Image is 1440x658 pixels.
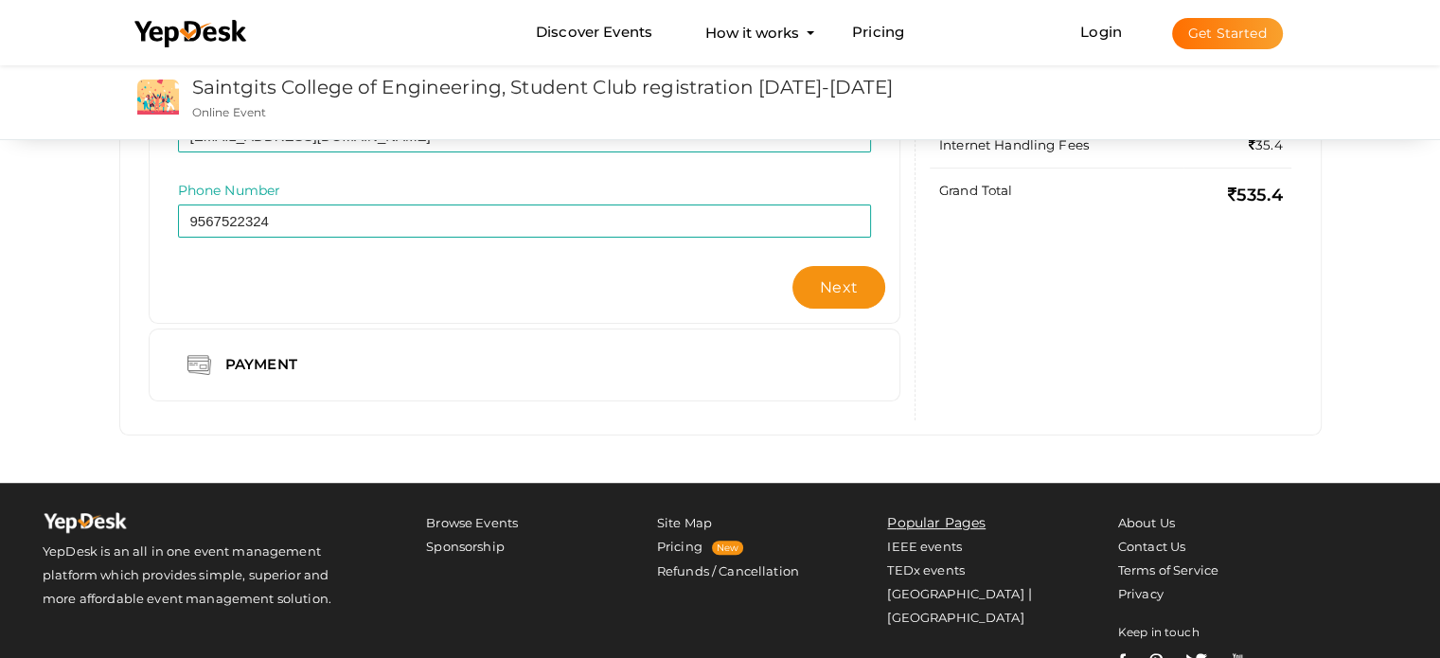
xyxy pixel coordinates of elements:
[657,539,702,554] a: Pricing
[211,353,317,377] div: Payment
[1028,585,1032,602] span: |
[192,104,913,120] p: Online Event
[657,515,712,530] a: Site Map
[536,15,652,50] a: Discover Events
[700,15,805,50] button: How it works
[1172,18,1283,49] button: Get Started
[657,563,799,578] a: Refunds / Cancellation
[852,15,904,50] a: Pricing
[187,353,211,377] img: credit-card.png
[930,168,1183,222] td: Grand Total
[178,205,871,238] input: Enter phone number
[426,539,505,554] a: Sponsorship
[43,540,360,611] p: YepDesk is an all in one event management platform which provides simple, superior and more affor...
[887,539,962,554] a: IEEE events
[1080,23,1122,41] a: Login
[712,541,743,555] span: New
[792,266,885,309] button: Next
[137,80,179,115] img: event2.png
[426,515,518,530] a: Browse Events
[887,511,1052,535] li: Popular Pages
[887,610,1023,625] a: [GEOGRAPHIC_DATA]
[1118,562,1218,578] a: Terms of Service
[887,586,1023,601] a: [GEOGRAPHIC_DATA]
[887,562,965,578] a: TEDx events
[1183,168,1292,222] td: 535.4
[1183,123,1292,169] td: 35.4
[43,511,128,540] img: Yepdesk
[820,278,858,296] span: Next
[1118,539,1185,554] a: Contact Us
[178,181,281,200] label: Phone Number
[1118,620,1200,644] label: Keep in touch
[1118,515,1175,530] a: About Us
[930,123,1183,169] td: Internet Handling Fees
[1118,586,1164,601] a: Privacy
[192,76,893,98] a: Saintgits College of Engineering, Student Club registration [DATE]-[DATE]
